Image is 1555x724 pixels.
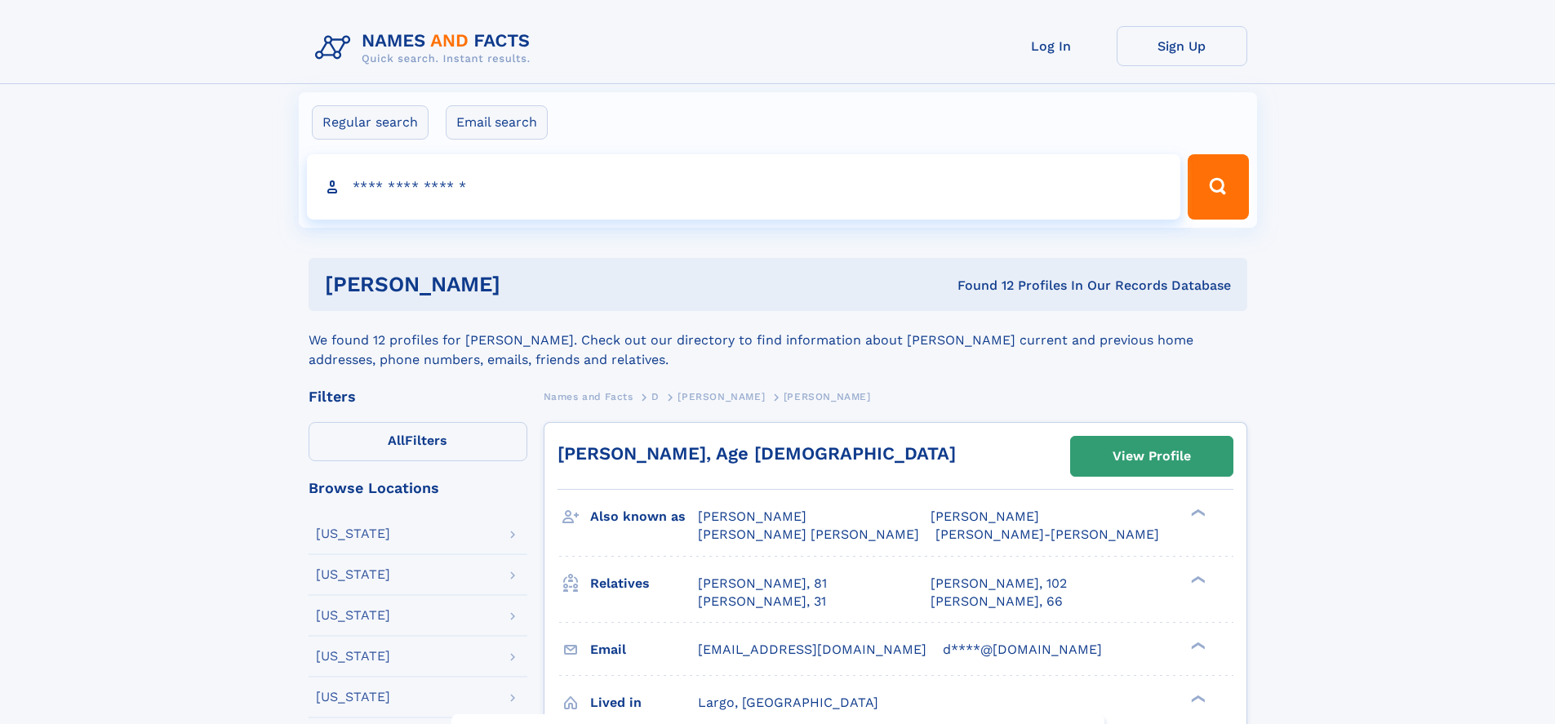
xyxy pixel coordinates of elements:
[698,526,919,542] span: [PERSON_NAME] [PERSON_NAME]
[307,154,1181,220] input: search input
[325,274,729,295] h1: [PERSON_NAME]
[309,422,527,461] label: Filters
[590,689,698,717] h3: Lived in
[698,695,878,710] span: Largo, [GEOGRAPHIC_DATA]
[312,105,429,140] label: Regular search
[544,386,633,406] a: Names and Facts
[446,105,548,140] label: Email search
[590,636,698,664] h3: Email
[931,575,1067,593] a: [PERSON_NAME], 102
[1071,437,1233,476] a: View Profile
[316,650,390,663] div: [US_STATE]
[1187,693,1206,704] div: ❯
[388,433,405,448] span: All
[729,277,1231,295] div: Found 12 Profiles In Our Records Database
[678,386,765,406] a: [PERSON_NAME]
[1188,154,1248,220] button: Search Button
[1117,26,1247,66] a: Sign Up
[316,609,390,622] div: [US_STATE]
[590,570,698,597] h3: Relatives
[651,386,660,406] a: D
[931,593,1063,611] a: [PERSON_NAME], 66
[698,509,806,524] span: [PERSON_NAME]
[698,575,827,593] a: [PERSON_NAME], 81
[1187,508,1206,518] div: ❯
[678,391,765,402] span: [PERSON_NAME]
[316,527,390,540] div: [US_STATE]
[986,26,1117,66] a: Log In
[935,526,1159,542] span: [PERSON_NAME]-[PERSON_NAME]
[931,509,1039,524] span: [PERSON_NAME]
[309,389,527,404] div: Filters
[316,691,390,704] div: [US_STATE]
[698,593,826,611] a: [PERSON_NAME], 31
[309,26,544,70] img: Logo Names and Facts
[309,311,1247,370] div: We found 12 profiles for [PERSON_NAME]. Check out our directory to find information about [PERSON...
[784,391,871,402] span: [PERSON_NAME]
[1113,438,1191,475] div: View Profile
[309,481,527,495] div: Browse Locations
[1187,574,1206,584] div: ❯
[651,391,660,402] span: D
[698,642,926,657] span: [EMAIL_ADDRESS][DOMAIN_NAME]
[316,568,390,581] div: [US_STATE]
[590,503,698,531] h3: Also known as
[1187,640,1206,651] div: ❯
[558,443,956,464] a: [PERSON_NAME], Age [DEMOGRAPHIC_DATA]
